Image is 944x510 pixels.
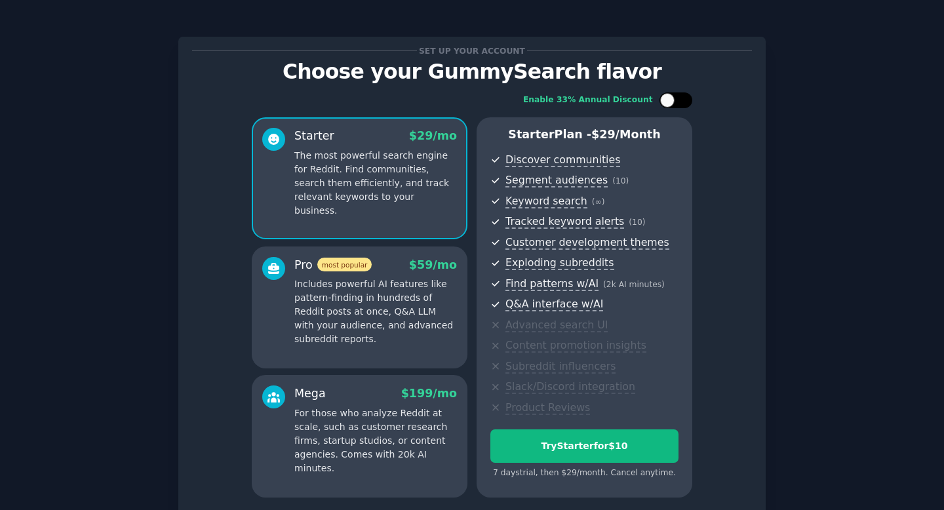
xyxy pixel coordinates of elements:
[505,298,603,311] span: Q&A interface w/AI
[294,149,457,218] p: The most powerful search engine for Reddit. Find communities, search them efficiently, and track ...
[592,197,605,206] span: ( ∞ )
[612,176,629,186] span: ( 10 )
[409,258,457,271] span: $ 59 /mo
[490,429,678,463] button: TryStarterfor$10
[505,319,608,332] span: Advanced search UI
[505,380,635,394] span: Slack/Discord integration
[629,218,645,227] span: ( 10 )
[505,339,646,353] span: Content promotion insights
[505,256,614,270] span: Exploding subreddits
[505,174,608,187] span: Segment audiences
[294,406,457,475] p: For those who analyze Reddit at scale, such as customer research firms, startup studios, or conte...
[491,439,678,453] div: Try Starter for $10
[409,129,457,142] span: $ 29 /mo
[317,258,372,271] span: most popular
[505,236,669,250] span: Customer development themes
[294,128,334,144] div: Starter
[603,280,665,289] span: ( 2k AI minutes )
[505,401,590,415] span: Product Reviews
[505,277,599,291] span: Find patterns w/AI
[490,467,678,479] div: 7 days trial, then $ 29 /month . Cancel anytime.
[401,387,457,400] span: $ 199 /mo
[192,60,752,83] p: Choose your GummySearch flavor
[591,128,661,141] span: $ 29 /month
[294,385,326,402] div: Mega
[505,360,616,374] span: Subreddit influencers
[523,94,653,106] div: Enable 33% Annual Discount
[505,215,624,229] span: Tracked keyword alerts
[505,153,620,167] span: Discover communities
[417,44,528,58] span: Set up your account
[294,277,457,346] p: Includes powerful AI features like pattern-finding in hundreds of Reddit posts at once, Q&A LLM w...
[294,257,372,273] div: Pro
[505,195,587,208] span: Keyword search
[490,127,678,143] p: Starter Plan -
